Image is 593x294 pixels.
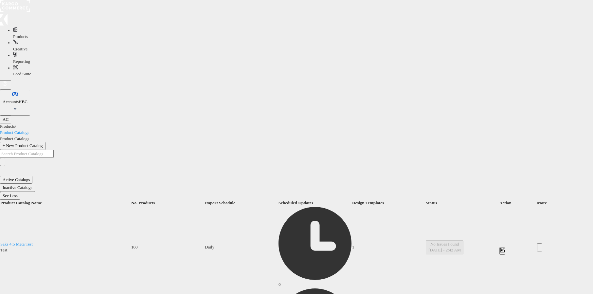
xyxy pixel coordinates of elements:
button: No Issues Found[DATE] - 2:42 AM [426,240,463,254]
div: Import Schedule [205,200,278,206]
th: More [537,200,550,207]
div: Design Templates [352,200,425,206]
span: Test [0,248,7,252]
span: Creative [13,46,27,51]
th: Status [425,200,499,207]
span: See Less [3,193,18,198]
div: [DATE] - 2:42 AM [428,247,461,253]
td: Daily [205,207,278,288]
div: No. Products [131,200,204,206]
span: Feed Suite [13,71,31,76]
span: Reporting [13,59,30,64]
div: 0 [279,207,351,288]
span: Inactive Catalogs [3,185,32,190]
div: No Issues Found [428,241,461,248]
span: + New Product Catalog [3,143,43,148]
th: Action [499,200,537,207]
span: / [15,124,16,129]
div: Scheduled Updates [279,200,351,206]
span: Products [13,34,28,39]
span: Active Catalogs [3,177,30,182]
span: AC [3,117,9,122]
div: Product Catalog Name [0,200,131,206]
div: 1 [352,244,425,250]
span: Accounts [3,99,19,104]
div: 100 [131,244,204,250]
span: HBC [19,99,27,104]
a: Saks 4:5 Meta Test [0,242,33,247]
div: 0 [279,282,351,288]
